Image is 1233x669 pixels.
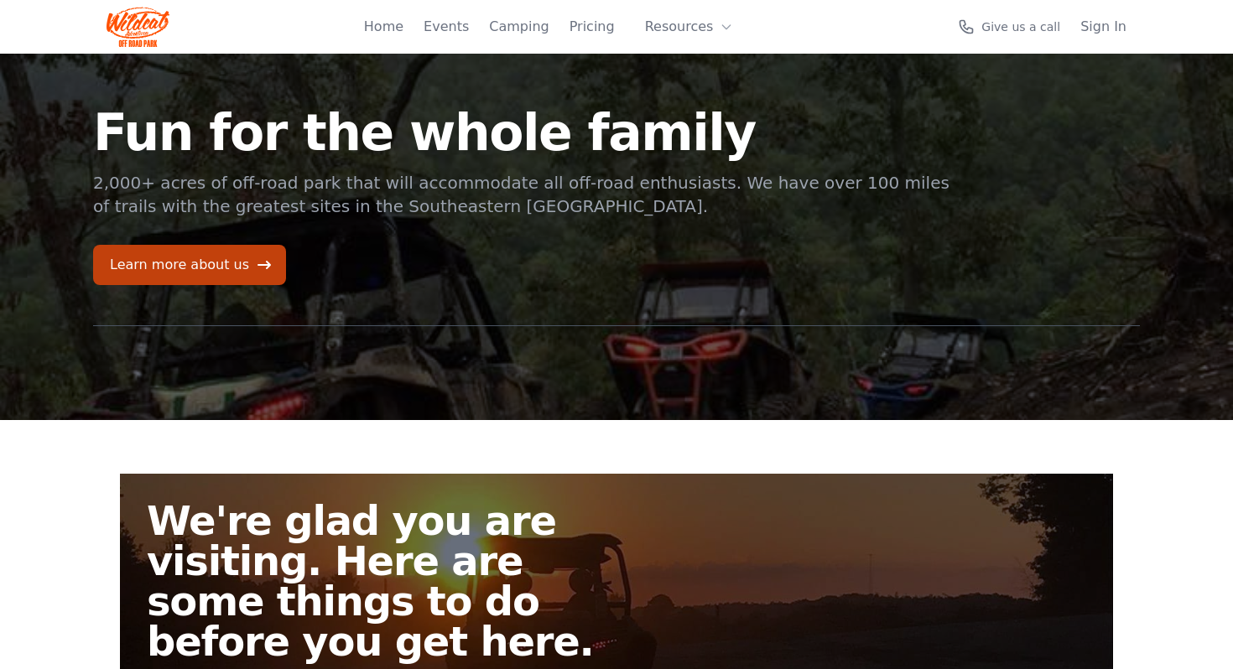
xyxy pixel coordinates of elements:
span: Give us a call [981,18,1060,35]
a: Give us a call [958,18,1060,35]
a: Home [364,17,403,37]
a: Pricing [570,17,615,37]
a: Events [424,17,469,37]
p: 2,000+ acres of off-road park that will accommodate all off-road enthusiasts. We have over 100 mi... [93,171,952,218]
a: Camping [489,17,549,37]
button: Resources [635,10,744,44]
h2: We're glad you are visiting. Here are some things to do before you get here. [147,500,630,661]
img: Wildcat Logo [107,7,169,47]
h1: Fun for the whole family [93,107,952,158]
a: Learn more about us [93,245,286,285]
a: Sign In [1080,17,1126,37]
